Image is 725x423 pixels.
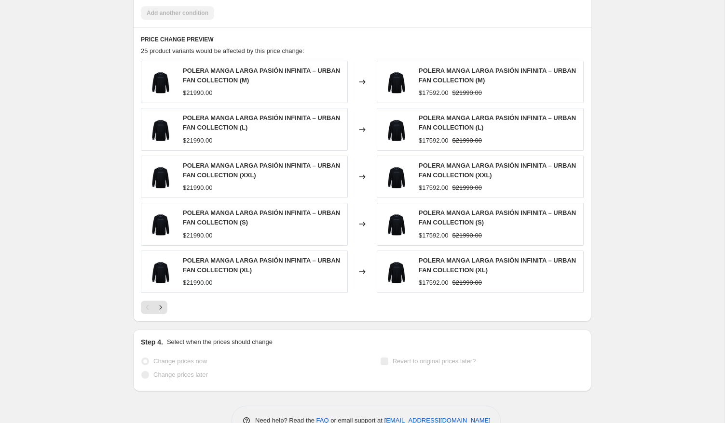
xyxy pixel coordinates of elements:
[141,47,304,54] span: 25 product variants would be affected by this price change:
[419,114,576,131] span: POLERA MANGA LARGA PASIÓN INFINITA – URBAN FAN COLLECTION (L)
[141,337,163,347] h2: Step 4.
[419,232,448,239] span: $17592.00
[141,36,584,43] h6: PRICE CHANGE PREVIEW
[452,137,481,144] span: $21990.00
[183,184,212,191] span: $21990.00
[382,115,411,144] img: polero-u-de-chile-2-5924abc0-98b9-4b17-9223-da290935d132_80x.png
[183,162,340,179] span: POLERA MANGA LARGA PASIÓN INFINITA – URBAN FAN COLLECTION (XXL)
[154,301,167,314] button: Next
[183,67,340,84] span: POLERA MANGA LARGA PASIÓN INFINITA – URBAN FAN COLLECTION (M)
[382,67,411,96] img: polero-u-de-chile-2-5924abc0-98b9-4b17-9223-da290935d132_80x.png
[141,301,167,314] nav: Pagination
[419,209,576,226] span: POLERA MANGA LARGA PASIÓN INFINITA – URBAN FAN COLLECTION (S)
[146,115,175,144] img: polero-u-de-chile-2-5924abc0-98b9-4b17-9223-da290935d132_80x.png
[419,137,448,144] span: $17592.00
[452,89,481,96] span: $21990.00
[146,162,175,191] img: polero-u-de-chile-2-5924abc0-98b9-4b17-9223-da290935d132_80x.png
[419,89,448,96] span: $17592.00
[183,209,340,226] span: POLERA MANGA LARGA PASIÓN INFINITA – URBAN FAN COLLECTION (S)
[153,371,208,378] span: Change prices later
[146,67,175,96] img: polero-u-de-chile-2-5924abc0-98b9-4b17-9223-da290935d132_80x.png
[153,357,207,365] span: Change prices now
[382,162,411,191] img: polero-u-de-chile-2-5924abc0-98b9-4b17-9223-da290935d132_80x.png
[382,257,411,286] img: polero-u-de-chile-2-5924abc0-98b9-4b17-9223-da290935d132_80x.png
[183,232,212,239] span: $21990.00
[452,184,481,191] span: $21990.00
[146,257,175,286] img: polero-u-de-chile-2-5924abc0-98b9-4b17-9223-da290935d132_80x.png
[183,137,212,144] span: $21990.00
[382,210,411,238] img: polero-u-de-chile-2-5924abc0-98b9-4b17-9223-da290935d132_80x.png
[183,114,340,131] span: POLERA MANGA LARGA PASIÓN INFINITA – URBAN FAN COLLECTION (L)
[419,257,576,274] span: POLERA MANGA LARGA PASIÓN INFINITA – URBAN FAN COLLECTION (XL)
[393,357,476,365] span: Revert to original prices later?
[419,67,576,84] span: POLERA MANGA LARGA PASIÓN INFINITA – URBAN FAN COLLECTION (M)
[183,257,340,274] span: POLERA MANGA LARGA PASIÓN INFINITA – URBAN FAN COLLECTION (XL)
[419,184,448,191] span: $17592.00
[146,210,175,238] img: polero-u-de-chile-2-5924abc0-98b9-4b17-9223-da290935d132_80x.png
[183,279,212,286] span: $21990.00
[167,337,273,347] p: Select when the prices should change
[452,279,481,286] span: $21990.00
[452,232,481,239] span: $21990.00
[183,89,212,96] span: $21990.00
[419,162,576,179] span: POLERA MANGA LARGA PASIÓN INFINITA – URBAN FAN COLLECTION (XXL)
[419,279,448,286] span: $17592.00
